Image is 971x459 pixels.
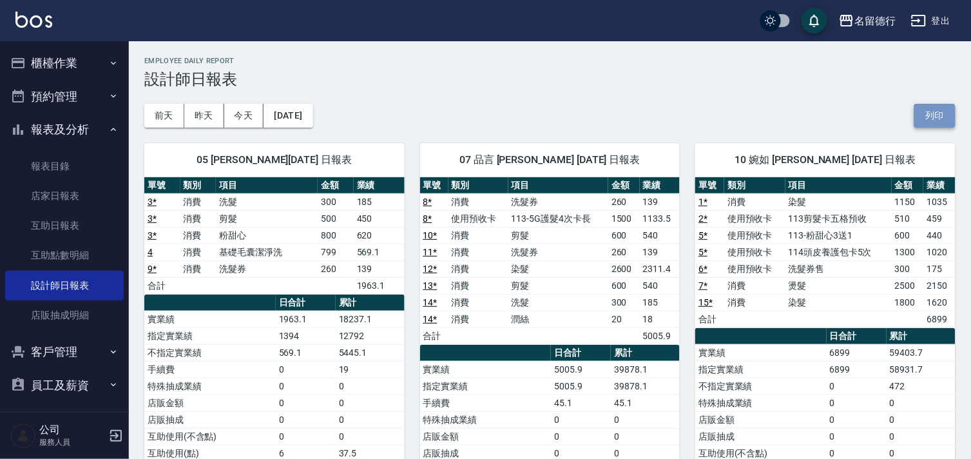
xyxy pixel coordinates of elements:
[640,244,680,260] td: 139
[420,361,552,378] td: 實業績
[887,428,956,445] td: 0
[827,428,887,445] td: 0
[785,193,892,210] td: 染髮
[276,411,336,428] td: 0
[611,345,680,362] th: 累計
[448,227,508,244] td: 消費
[420,177,680,345] table: a dense table
[711,153,940,166] span: 10 婉如 [PERSON_NAME] [DATE] 日報表
[276,295,336,311] th: 日合計
[5,151,124,181] a: 報表目錄
[5,271,124,300] a: 設計師日報表
[508,227,608,244] td: 剪髮
[318,193,354,210] td: 300
[318,210,354,227] td: 500
[448,177,508,194] th: 類別
[144,361,276,378] td: 手續費
[551,378,611,395] td: 5005.9
[448,294,508,311] td: 消費
[508,311,608,327] td: 潤絲
[834,8,901,34] button: 名留德行
[144,311,276,327] td: 實業績
[448,260,508,277] td: 消費
[724,193,785,210] td: 消費
[923,244,956,260] td: 1020
[336,311,405,327] td: 18237.1
[15,12,52,28] img: Logo
[276,428,336,445] td: 0
[448,311,508,327] td: 消費
[802,8,827,34] button: save
[892,244,924,260] td: 1300
[695,177,724,194] th: 單號
[436,153,665,166] span: 07 品言 [PERSON_NAME] [DATE] 日報表
[608,193,640,210] td: 260
[785,244,892,260] td: 114頭皮養護包卡5次
[144,378,276,395] td: 特殊抽成業績
[785,227,892,244] td: 113-粉甜心3送1
[160,153,389,166] span: 05 [PERSON_NAME][DATE] 日報表
[724,210,785,227] td: 使用預收卡
[923,227,956,244] td: 440
[5,80,124,113] button: 預約管理
[608,260,640,277] td: 2600
[184,104,224,128] button: 昨天
[608,277,640,294] td: 600
[39,424,105,436] h5: 公司
[724,227,785,244] td: 使用預收卡
[508,244,608,260] td: 洗髮券
[724,260,785,277] td: 使用預收卡
[10,423,36,449] img: Person
[336,378,405,395] td: 0
[785,277,892,294] td: 燙髮
[892,177,924,194] th: 金額
[724,277,785,294] td: 消費
[420,411,552,428] td: 特殊抽成業績
[551,411,611,428] td: 0
[448,244,508,260] td: 消費
[336,428,405,445] td: 0
[144,177,405,295] table: a dense table
[336,395,405,411] td: 0
[354,193,405,210] td: 185
[318,260,354,277] td: 260
[276,361,336,378] td: 0
[785,210,892,227] td: 113剪髮卡五格預收
[827,328,887,345] th: 日合計
[608,227,640,244] td: 600
[420,428,552,445] td: 店販金額
[640,260,680,277] td: 2311.4
[148,247,153,257] a: 4
[608,177,640,194] th: 金額
[827,411,887,428] td: 0
[5,300,124,330] a: 店販抽成明細
[640,210,680,227] td: 1133.5
[827,378,887,395] td: 0
[508,260,608,277] td: 染髮
[5,335,124,369] button: 客戶管理
[264,104,312,128] button: [DATE]
[144,177,180,194] th: 單號
[39,436,105,448] p: 服務人員
[785,177,892,194] th: 項目
[611,411,680,428] td: 0
[216,193,318,210] td: 洗髮
[180,244,216,260] td: 消費
[276,311,336,327] td: 1963.1
[144,277,180,294] td: 合計
[551,345,611,362] th: 日合計
[892,294,924,311] td: 1800
[354,177,405,194] th: 業績
[508,277,608,294] td: 剪髮
[906,9,956,33] button: 登出
[551,361,611,378] td: 5005.9
[695,361,827,378] td: 指定實業績
[508,193,608,210] td: 洗髮券
[354,277,405,294] td: 1963.1
[923,311,956,327] td: 6899
[724,177,785,194] th: 類別
[914,104,956,128] button: 列印
[892,210,924,227] td: 510
[180,227,216,244] td: 消費
[611,395,680,411] td: 45.1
